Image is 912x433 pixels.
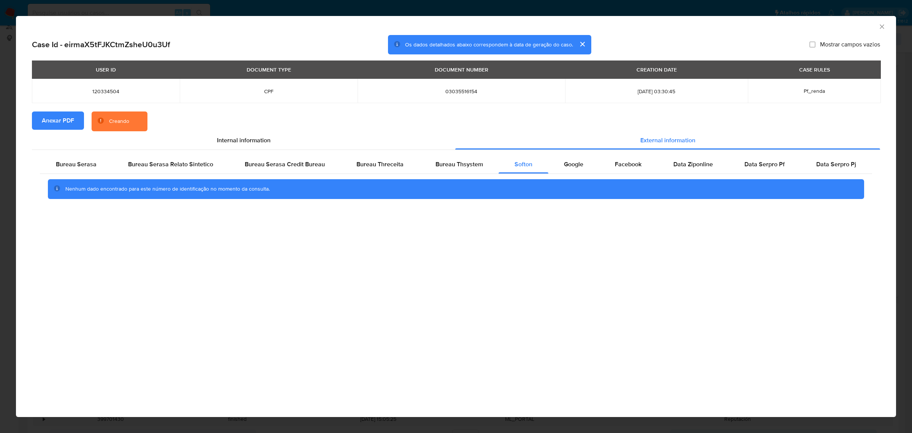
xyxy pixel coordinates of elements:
div: DOCUMENT TYPE [242,63,296,76]
input: Mostrar campos vazios [809,41,815,48]
div: DOCUMENT NUMBER [430,63,493,76]
span: Bureau Serasa Credit Bureau [245,160,325,169]
span: Data Serpro Pf [744,160,785,169]
span: Internal information [217,136,271,145]
div: Detailed info [32,131,880,150]
span: External information [640,136,695,145]
span: Bureau Serasa [56,160,97,169]
div: Creando [109,118,129,125]
span: Facebook [615,160,641,169]
div: USER ID [91,63,120,76]
span: Bureau Threceita [356,160,404,169]
span: CPF [189,88,348,95]
span: Nenhum dado encontrado para este número de identificação no momento da consulta. [65,185,270,193]
div: CREATION DATE [632,63,681,76]
span: Mostrar campos vazios [820,41,880,48]
span: Anexar PDF [42,112,74,129]
span: Data Serpro Pj [816,160,856,169]
button: Fechar a janela [878,23,885,30]
span: Bureau Thsystem [435,160,483,169]
button: cerrar [573,35,591,53]
span: [DATE] 03:30:45 [574,88,739,95]
span: Os dados detalhados abaixo correspondem à data de geração do caso. [405,41,573,48]
span: Data Ziponline [673,160,713,169]
span: 120334504 [41,88,171,95]
span: 03035516154 [367,88,556,95]
h2: Case Id - eirmaX5tFJKCtmZsheU0u3Uf [32,40,170,49]
button: Anexar PDF [32,111,84,130]
span: Bureau Serasa Relato Sintetico [128,160,213,169]
span: Softon [515,160,532,169]
span: Pf_renda [804,87,825,95]
span: Google [564,160,583,169]
div: Detailed external info [40,155,872,174]
div: CASE RULES [795,63,834,76]
div: closure-recommendation-modal [16,16,896,417]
